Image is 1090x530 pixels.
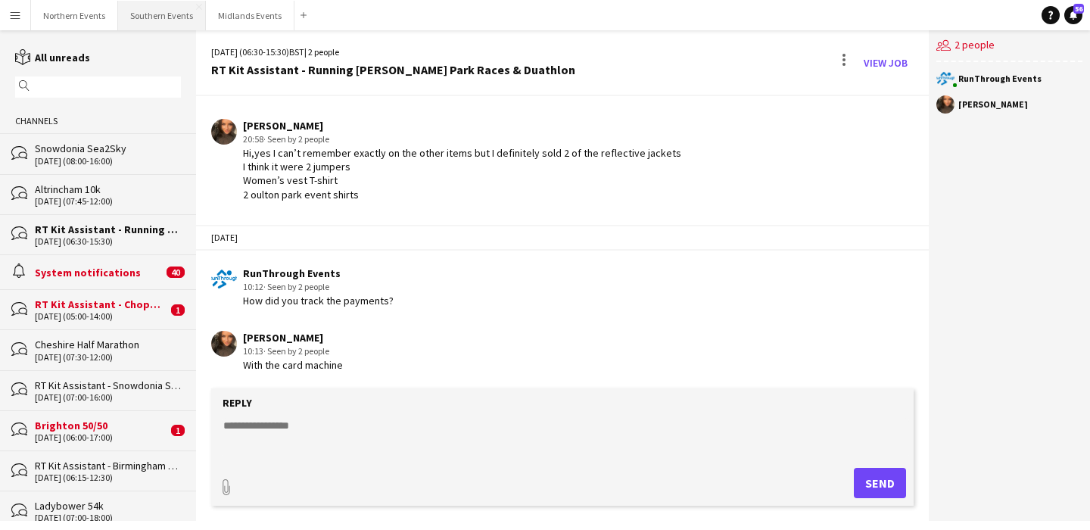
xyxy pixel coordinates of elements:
[35,236,181,247] div: [DATE] (06:30-15:30)
[1064,6,1082,24] a: 56
[35,499,181,513] div: Ladybower 54k
[243,146,681,201] div: Hi,yes I can’t remember exactly on the other items but I definitely sold 2 of the reflective jack...
[243,132,681,146] div: 20:58
[35,379,181,392] div: RT Kit Assistant - Snowdonia Sea2Sky
[35,196,181,207] div: [DATE] (07:45-12:00)
[35,338,181,351] div: Cheshire Half Marathon
[263,133,329,145] span: · Seen by 2 people
[263,345,329,357] span: · Seen by 2 people
[211,63,575,76] div: RT Kit Assistant - Running [PERSON_NAME] Park Races & Duathlon
[958,100,1028,109] div: [PERSON_NAME]
[35,459,181,472] div: RT Kit Assistant - Birmingham Running Festival
[167,267,185,278] span: 40
[854,468,906,498] button: Send
[1073,4,1084,14] span: 56
[936,30,1082,62] div: 2 people
[35,392,181,403] div: [DATE] (07:00-16:00)
[243,294,394,307] div: How did you track the payments?
[35,432,167,443] div: [DATE] (06:00-17:00)
[118,1,206,30] button: Southern Events
[35,513,181,523] div: [DATE] (07:00-18:00)
[35,156,181,167] div: [DATE] (08:00-16:00)
[15,51,90,64] a: All unreads
[31,1,118,30] button: Northern Events
[35,142,181,155] div: Snowdonia Sea2Sky
[35,311,167,322] div: [DATE] (05:00-14:00)
[243,358,343,372] div: With the card machine
[243,267,394,280] div: RunThrough Events
[35,472,181,483] div: [DATE] (06:15-12:30)
[263,281,329,292] span: · Seen by 2 people
[35,298,167,311] div: RT Kit Assistant - Chopwell [PERSON_NAME] 5k, 10k & 10 Miles & [PERSON_NAME]
[35,419,167,432] div: Brighton 50/50
[196,225,929,251] div: [DATE]
[211,45,575,59] div: [DATE] (06:30-15:30) | 2 people
[243,344,343,358] div: 10:13
[35,223,181,236] div: RT Kit Assistant - Running [PERSON_NAME] Park Races & Duathlon
[171,304,185,316] span: 1
[206,1,294,30] button: Midlands Events
[35,266,163,279] div: System notifications
[223,396,252,410] label: Reply
[958,74,1042,83] div: RunThrough Events
[35,182,181,196] div: Altrincham 10k
[289,46,304,58] span: BST
[243,119,681,132] div: [PERSON_NAME]
[35,352,181,363] div: [DATE] (07:30-12:00)
[858,51,914,75] a: View Job
[171,425,185,436] span: 1
[243,331,343,344] div: [PERSON_NAME]
[243,280,394,294] div: 10:12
